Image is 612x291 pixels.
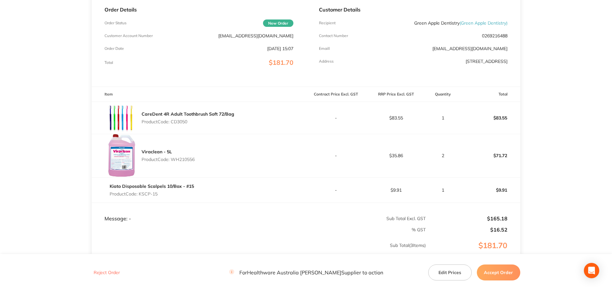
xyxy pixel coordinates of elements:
p: $9.91 [366,188,426,193]
p: Sub Total ( 3 Items) [92,243,426,261]
th: Contract Price Excl. GST [306,87,366,102]
a: CareDent 4R Adult Toothbrush Soft 72/Bag [142,111,234,117]
img: eTFkaDBseQ [105,134,136,177]
th: Item [92,87,306,102]
p: Address [319,59,334,64]
p: - [306,188,366,193]
p: [STREET_ADDRESS] [466,59,507,64]
p: $165.18 [426,216,507,221]
p: Product Code: KSCP-15 [110,191,194,196]
a: Viraclean - 5L [142,149,172,155]
button: Accept Order [477,264,520,280]
p: Product Code: WH210556 [142,157,195,162]
th: Total [460,87,520,102]
p: [DATE] 15:07 [267,46,293,51]
p: $83.55 [461,110,520,126]
p: 1 [426,115,460,120]
th: RRP Price Excl. GST [366,87,426,102]
span: ( Green Apple Dentistry ) [460,20,507,26]
p: Customer Account Number [105,34,153,38]
p: Emaill [319,46,330,51]
p: $83.55 [366,115,426,120]
p: Sub Total Excl. GST [306,216,426,221]
a: Kiato Disposable Scalpels 10/Box - #15 [110,183,194,189]
p: % GST [92,227,426,232]
p: Order Date [105,46,124,51]
p: 0269216488 [482,33,507,38]
p: Order Details [105,7,293,12]
span: $181.70 [269,58,293,66]
p: Product Code: CD3050 [142,119,234,124]
p: $35.86 [366,153,426,158]
p: $181.70 [426,241,520,263]
p: - [306,115,366,120]
p: $16.52 [426,227,507,233]
button: Edit Prices [428,264,472,280]
p: - [306,153,366,158]
button: Reject Order [92,270,122,276]
div: Open Intercom Messenger [584,263,599,278]
p: $9.91 [461,182,520,198]
p: $71.72 [461,148,520,163]
p: [EMAIL_ADDRESS][DOMAIN_NAME] [218,33,293,38]
p: Order Status [105,21,127,25]
p: 1 [426,188,460,193]
p: For Healthware Australia [PERSON_NAME] Supplier to action [229,270,383,276]
p: Customer Details [319,7,507,12]
span: New Order [263,19,293,27]
a: [EMAIL_ADDRESS][DOMAIN_NAME] [432,46,507,51]
p: Green Apple Dentistry [414,20,507,26]
p: Recipient [319,21,336,25]
p: Total [105,60,113,65]
td: Message: - [92,203,306,222]
p: Contact Number [319,34,348,38]
th: Quantity [426,87,460,102]
img: MmQ3MGo2cg [105,102,136,134]
p: 2 [426,153,460,158]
